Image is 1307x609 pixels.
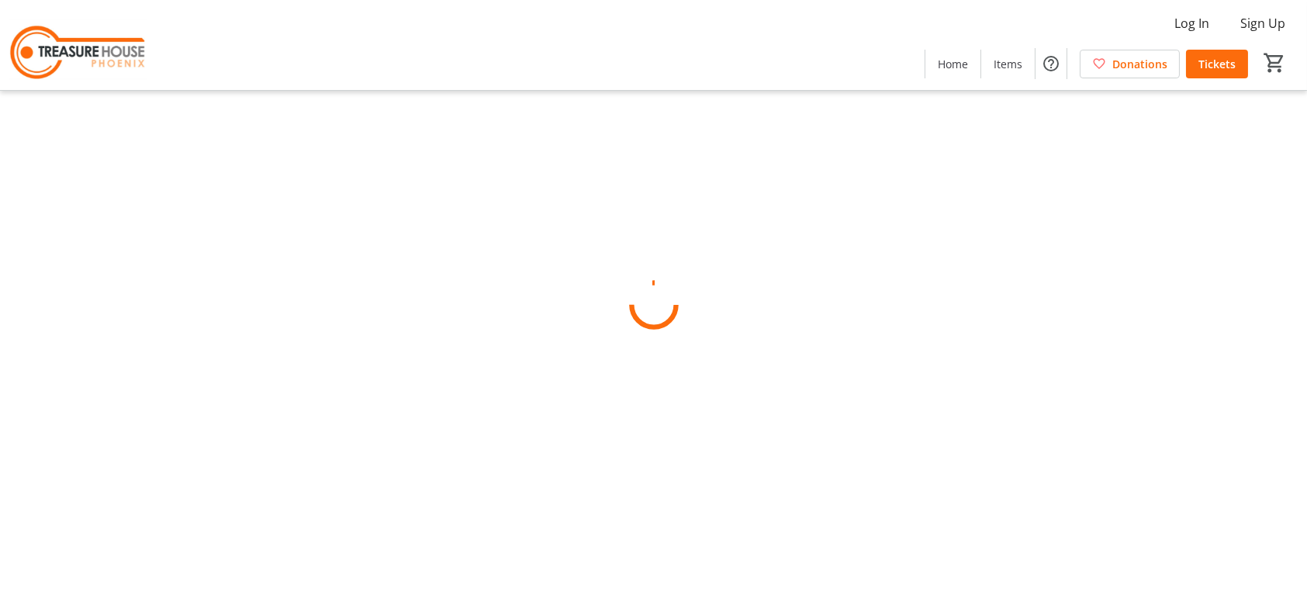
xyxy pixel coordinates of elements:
[1162,11,1222,36] button: Log In
[1186,50,1248,78] a: Tickets
[1260,49,1288,77] button: Cart
[994,56,1022,72] span: Items
[1036,48,1067,79] button: Help
[925,50,980,78] a: Home
[1080,50,1180,78] a: Donations
[1174,14,1209,33] span: Log In
[938,56,968,72] span: Home
[9,6,147,84] img: Treasure House's Logo
[981,50,1035,78] a: Items
[1228,11,1298,36] button: Sign Up
[1240,14,1285,33] span: Sign Up
[1198,56,1236,72] span: Tickets
[1112,56,1167,72] span: Donations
